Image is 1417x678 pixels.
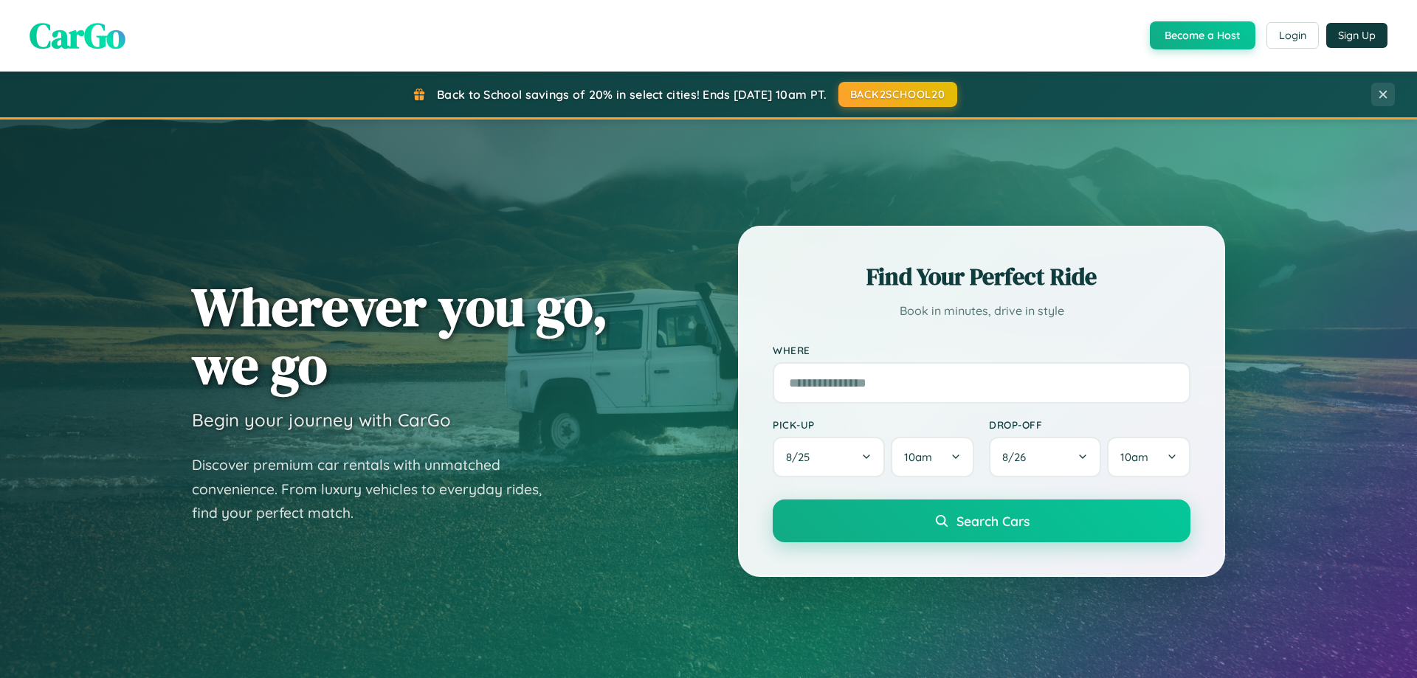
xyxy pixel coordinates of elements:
h2: Find Your Perfect Ride [773,260,1190,293]
button: BACK2SCHOOL20 [838,82,957,107]
button: Sign Up [1326,23,1387,48]
label: Where [773,344,1190,356]
span: 10am [904,450,932,464]
label: Drop-off [989,418,1190,431]
button: Search Cars [773,499,1190,542]
span: 8 / 25 [786,450,817,464]
span: 10am [1120,450,1148,464]
h3: Begin your journey with CarGo [192,409,451,431]
button: 8/25 [773,437,885,477]
button: 10am [1107,437,1190,477]
button: 10am [891,437,974,477]
span: 8 / 26 [1002,450,1033,464]
button: Become a Host [1150,21,1255,49]
label: Pick-up [773,418,974,431]
button: Login [1266,22,1319,49]
p: Book in minutes, drive in style [773,300,1190,322]
h1: Wherever you go, we go [192,277,608,394]
span: CarGo [30,11,125,60]
span: Search Cars [956,513,1030,529]
span: Back to School savings of 20% in select cities! Ends [DATE] 10am PT. [437,87,827,102]
p: Discover premium car rentals with unmatched convenience. From luxury vehicles to everyday rides, ... [192,453,561,525]
button: 8/26 [989,437,1101,477]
